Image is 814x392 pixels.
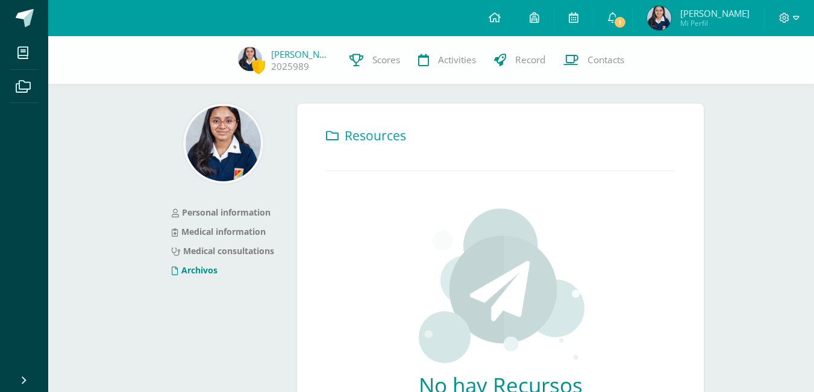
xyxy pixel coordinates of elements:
a: Record [485,36,554,84]
span: Record [515,54,545,66]
a: Medical information [172,226,266,237]
a: Medical consultations [172,245,274,257]
span: Resources [345,127,406,144]
a: [PERSON_NAME] [271,48,331,60]
span: [PERSON_NAME] [680,7,750,19]
a: 2025989 [271,60,309,73]
a: Activities [409,36,485,84]
span: 1 [613,16,626,29]
a: Personal information [172,207,271,218]
span: Activities [438,54,476,66]
span: Scores [372,54,400,66]
img: 9ce509121a3a606e7d0ba4fa2db40e53.png [186,106,261,181]
span: Contacts [587,54,624,66]
span: Mi Perfil [680,18,750,28]
img: 2a9e972e57122f6a79f587713fe641ef.png [647,6,671,30]
img: 2a9e972e57122f6a79f587713fe641ef.png [238,47,262,71]
a: Scores [340,36,409,84]
a: Contacts [554,36,633,84]
a: Archivos [172,264,218,276]
img: activities.png [415,207,586,364]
